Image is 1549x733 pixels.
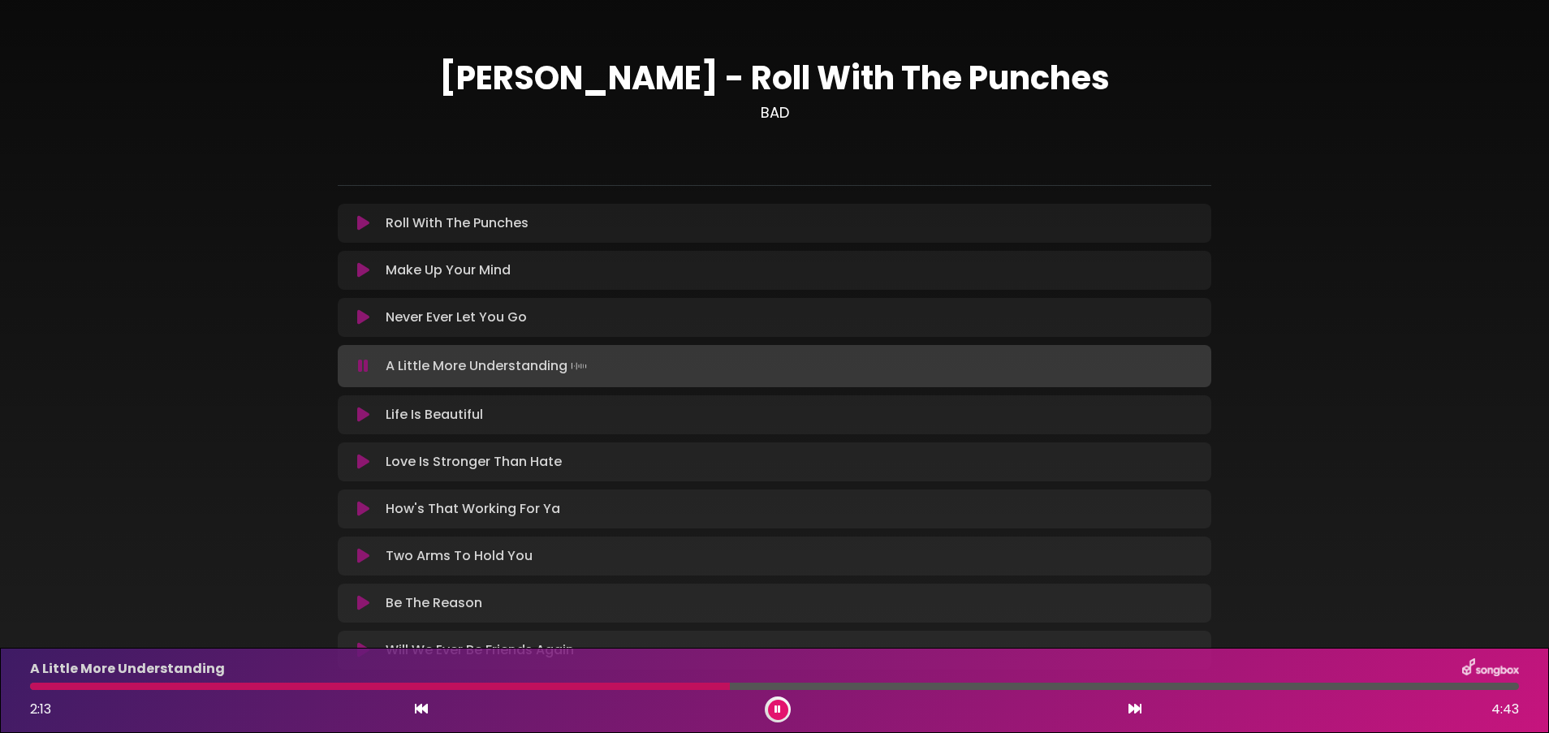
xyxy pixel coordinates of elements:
[386,405,483,425] p: Life Is Beautiful
[386,261,511,280] p: Make Up Your Mind
[338,58,1211,97] h1: [PERSON_NAME] - Roll With The Punches
[386,452,562,472] p: Love Is Stronger Than Hate
[30,700,51,718] span: 2:13
[1462,658,1519,679] img: songbox-logo-white.png
[386,546,533,566] p: Two Arms To Hold You
[386,308,527,327] p: Never Ever Let You Go
[386,593,482,613] p: Be The Reason
[338,104,1211,122] h3: BAD
[386,213,529,233] p: Roll With The Punches
[386,640,574,660] p: Will We Ever Be Friends Again
[386,355,590,377] p: A Little More Understanding
[567,355,590,377] img: waveform4.gif
[30,659,225,679] p: A Little More Understanding
[386,499,560,519] p: How's That Working For Ya
[1491,700,1519,719] span: 4:43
